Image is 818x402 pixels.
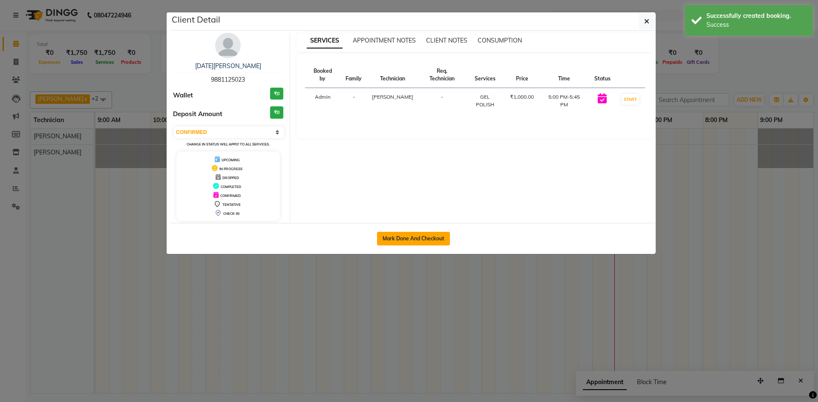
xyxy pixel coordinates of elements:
[367,62,418,88] th: Technician
[305,62,341,88] th: Booked by
[173,109,222,119] span: Deposit Amount
[418,62,465,88] th: Req. Technician
[505,62,539,88] th: Price
[270,106,283,119] h3: ₹0
[307,33,343,48] span: SERVICES
[340,88,367,114] td: -
[173,91,193,100] span: Wallet
[539,88,589,114] td: 5:00 PM-5:45 PM
[466,62,505,88] th: Services
[172,13,220,26] h5: Client Detail
[471,93,500,108] div: GEL POLISH
[510,93,534,101] div: ₹1,000.00
[340,62,367,88] th: Family
[622,94,639,105] button: START
[353,37,416,44] span: APPOINTMENT NOTES
[195,62,261,70] a: [DATE][PERSON_NAME]
[270,88,283,100] h3: ₹0
[539,62,589,88] th: Time
[223,211,239,216] span: CHECK-IN
[372,94,413,100] span: [PERSON_NAME]
[706,20,806,29] div: Success
[221,185,241,189] span: COMPLETED
[187,142,270,146] small: Change in status will apply to all services.
[377,232,450,245] button: Mark Done And Checkout
[215,33,241,58] img: avatar
[211,76,245,83] span: 9881125023
[219,167,242,171] span: IN PROGRESS
[589,62,616,88] th: Status
[222,176,239,180] span: DROPPED
[222,202,241,207] span: TENTATIVE
[222,158,240,162] span: UPCOMING
[418,88,465,114] td: -
[706,11,806,20] div: Successfully created booking.
[426,37,467,44] span: CLIENT NOTES
[305,88,341,114] td: Admin
[478,37,522,44] span: CONSUMPTION
[220,194,241,198] span: CONFIRMED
